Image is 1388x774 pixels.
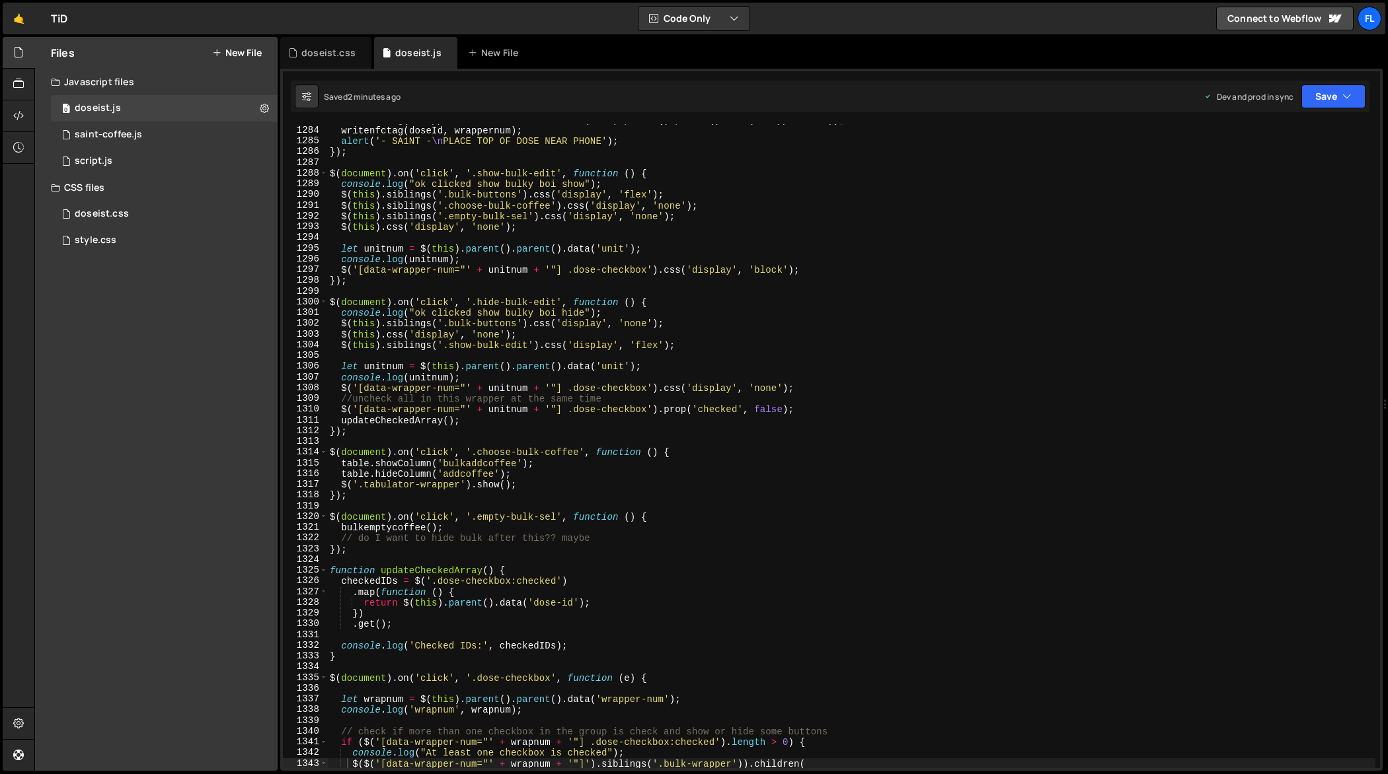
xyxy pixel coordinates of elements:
h2: Files [51,46,75,60]
div: 1327 [283,586,328,597]
div: 1301 [283,307,328,318]
div: 1294 [283,232,328,242]
div: 1331 [283,629,328,640]
div: 1310 [283,404,328,414]
div: 1311 [283,415,328,425]
div: 1295 [283,243,328,254]
div: 1286 [283,146,328,157]
div: 1312 [283,425,328,436]
div: 1317 [283,479,328,489]
div: 1320 [283,511,328,522]
div: 1285 [283,135,328,146]
div: 1342 [283,747,328,757]
div: saint-coffee.js [75,129,142,141]
div: 1291 [283,200,328,211]
div: 2 minutes ago [348,91,401,102]
div: Javascript files [35,69,278,95]
div: 1289 [283,178,328,189]
div: 1334 [283,661,328,672]
div: 4604/25434.css [51,227,278,254]
div: 1293 [283,221,328,232]
div: doseist.css [301,46,356,59]
div: 1315 [283,458,328,468]
div: 1341 [283,736,328,747]
a: 🤙 [3,3,35,34]
div: 1336 [283,683,328,693]
a: Fl [1358,7,1381,30]
div: 1299 [283,286,328,297]
div: 1332 [283,640,328,651]
div: 1330 [283,618,328,629]
div: 1296 [283,254,328,264]
div: 1325 [283,565,328,575]
button: New File [212,48,262,58]
div: 1318 [283,489,328,500]
div: 1302 [283,318,328,328]
div: 4604/42100.css [51,201,278,227]
div: New File [468,46,523,59]
div: 1287 [283,157,328,168]
div: 1335 [283,672,328,683]
div: 1322 [283,532,328,543]
div: 1329 [283,608,328,618]
div: 1303 [283,329,328,339]
div: 4604/27020.js [51,122,278,148]
div: 1292 [283,211,328,221]
div: doseist.js [395,46,442,59]
div: script.js [75,155,112,167]
div: 1284 [283,125,328,135]
a: Connect to Webflow [1216,7,1354,30]
div: 1304 [283,339,328,350]
div: TiD [51,11,67,26]
div: 1323 [283,544,328,554]
div: doseist.js [75,102,121,114]
div: 1339 [283,715,328,726]
div: 1314 [283,446,328,457]
div: doseist.css [75,208,129,220]
div: 1343 [283,758,328,769]
div: 1338 [283,704,328,715]
div: 1321 [283,522,328,532]
button: Save [1301,85,1366,108]
span: 0 [62,104,70,115]
div: 4604/24567.js [51,148,278,174]
button: Code Only [638,7,750,30]
div: 4604/37981.js [51,95,278,122]
div: 1340 [283,726,328,736]
div: Dev and prod in sync [1204,91,1293,102]
div: 1337 [283,693,328,704]
div: 1300 [283,297,328,307]
div: 1290 [283,189,328,199]
div: 1305 [283,350,328,361]
div: 1308 [283,382,328,393]
div: Saved [324,91,401,102]
div: 1288 [283,168,328,178]
div: 1313 [283,436,328,446]
div: 1306 [283,361,328,371]
div: 1319 [283,501,328,511]
div: 1309 [283,393,328,404]
div: CSS files [35,174,278,201]
div: style.css [75,234,116,246]
div: 1316 [283,468,328,479]
div: 1298 [283,275,328,285]
div: 1307 [283,372,328,382]
div: 1333 [283,651,328,661]
div: 1297 [283,264,328,275]
div: 1328 [283,597,328,608]
div: 1326 [283,575,328,586]
div: 1324 [283,554,328,565]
